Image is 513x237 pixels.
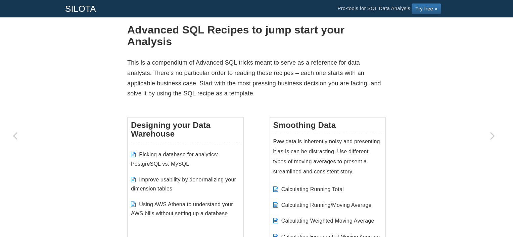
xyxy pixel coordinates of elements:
a: Using AWS Athena to understand your AWS bills without setting up a database [131,202,233,216]
p: Raw data is inherently noisy and presenting it as-is can be distracting. Use different types of m... [273,137,382,177]
h1: Advanced SQL Recipes to jump start your Analysis [127,24,386,48]
li: Pro-tools for SQL Data Analysis. [331,0,448,17]
p: This is a compendium of Advanced SQL tricks meant to serve as a reference for data analysts. Ther... [127,58,386,98]
iframe: Drift Widget Chat Controller [479,204,505,229]
a: Calculating Weighted Moving Average [281,218,374,224]
a: Calculating Running/Moving Average [281,202,372,208]
h3: Designing your Data Warehouse [131,121,240,142]
a: SILOTA [60,0,101,17]
h3: Smoothing Data [273,121,382,133]
a: Calculating Running Total [281,186,344,192]
a: Improve usability by denormalizing your dimension tables [131,177,236,191]
a: Next page: Calculating Running Total [477,34,508,237]
a: Picking a database for analytics: PostgreSQL vs. MySQL [131,152,218,166]
a: Try free » [412,3,441,14]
